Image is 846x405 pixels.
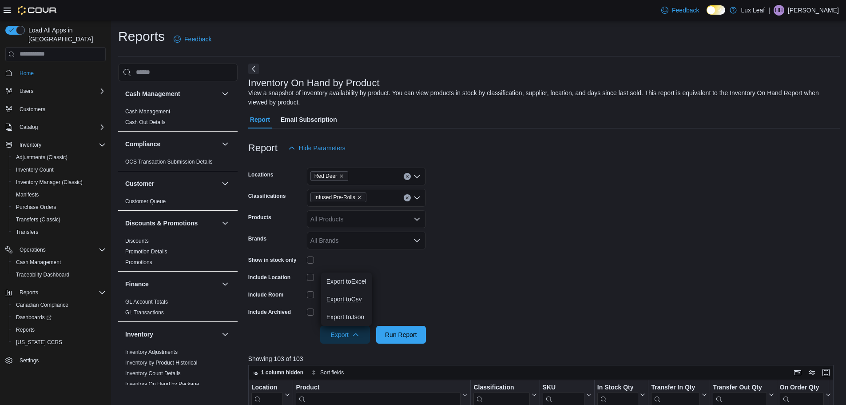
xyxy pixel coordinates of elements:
button: Clear input [404,194,411,201]
button: Cash Management [125,89,218,98]
button: Operations [2,244,109,256]
span: Export to Excel [326,278,366,285]
a: Settings [16,355,42,366]
a: [US_STATE] CCRS [12,337,66,348]
button: Remove Red Deer from selection in this group [339,173,344,179]
span: Sort fields [320,369,344,376]
button: Inventory Count [9,164,109,176]
span: Purchase Orders [16,204,56,211]
button: Hide Parameters [285,139,349,157]
button: Cash Management [220,88,230,99]
span: OCS Transaction Submission Details [125,158,213,165]
button: Compliance [220,139,230,149]
label: Locations [248,171,274,178]
span: Users [20,88,33,95]
button: Inventory [125,330,218,339]
h1: Reports [118,28,165,45]
h3: Inventory [125,330,153,339]
span: Infused Pre-Rolls [314,193,355,202]
a: Inventory On Hand by Package [125,381,199,387]
button: Settings [2,354,109,367]
div: Heather Harke [774,5,784,16]
button: Transfers [9,226,109,238]
button: Customer [125,179,218,188]
a: Feedback [658,1,703,19]
div: Location [251,383,283,392]
button: Operations [16,245,49,255]
span: Canadian Compliance [16,301,68,309]
span: Customers [20,106,45,113]
span: Export to Csv [326,296,366,303]
h3: Compliance [125,140,160,148]
span: Catalog [20,124,38,131]
button: Export toCsv [321,290,372,308]
label: Classifications [248,192,286,200]
a: Inventory by Product Historical [125,360,198,366]
button: Display options [806,367,817,378]
span: Red Deer [314,172,337,180]
span: Promotions [125,259,152,266]
span: Inventory On Hand by Package [125,381,199,388]
button: Catalog [2,121,109,133]
span: Discounts [125,237,149,245]
button: Reports [2,286,109,299]
div: View a snapshot of inventory availability by product. You can view products in stock by classific... [248,88,835,107]
button: Keyboard shortcuts [792,367,803,378]
span: Adjustments (Classic) [12,152,106,163]
button: Customers [2,103,109,116]
a: Home [16,68,37,79]
button: Discounts & Promotions [125,219,218,228]
div: Cash Management [118,106,238,131]
span: Feedback [184,35,211,44]
button: Clear input [404,173,411,180]
button: Enter fullscreen [821,367,831,378]
button: Cash Management [9,256,109,269]
button: Adjustments (Classic) [9,151,109,164]
button: Sort fields [308,367,347,378]
span: [US_STATE] CCRS [16,339,62,346]
button: Open list of options [413,173,421,180]
span: Purchase Orders [12,202,106,213]
span: Settings [20,357,39,364]
span: Export to Json [326,313,366,321]
a: Purchase Orders [12,202,60,213]
span: Inventory Count [12,164,106,175]
nav: Complex example [5,63,106,390]
h3: Finance [125,280,149,289]
span: Cash Management [12,257,106,268]
a: Canadian Compliance [12,300,72,310]
button: Finance [220,279,230,289]
div: Finance [118,297,238,321]
button: Open list of options [413,237,421,244]
span: HH [775,5,782,16]
div: Customer [118,196,238,210]
a: Promotion Details [125,249,167,255]
a: Cash Management [125,108,170,115]
span: Home [20,70,34,77]
button: Inventory Manager (Classic) [9,176,109,188]
span: Customers [16,104,106,115]
span: Canadian Compliance [12,300,106,310]
button: Reports [9,324,109,336]
button: Inventory [16,140,45,150]
span: Dashboards [16,314,52,321]
span: Inventory Manager (Classic) [12,177,106,188]
span: Manifests [16,191,39,198]
button: Open list of options [413,216,421,223]
button: Customer [220,178,230,189]
a: Customers [16,104,49,115]
a: Transfers [12,227,42,237]
button: Inventory [220,329,230,340]
input: Dark Mode [707,5,725,15]
span: GL Transactions [125,309,164,316]
span: Operations [16,245,106,255]
div: Discounts & Promotions [118,236,238,271]
button: Home [2,67,109,80]
a: Manifests [12,189,42,200]
a: Inventory Count Details [125,370,181,377]
span: Red Deer [310,171,348,181]
span: Transfers [12,227,106,237]
span: 1 column hidden [261,369,303,376]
